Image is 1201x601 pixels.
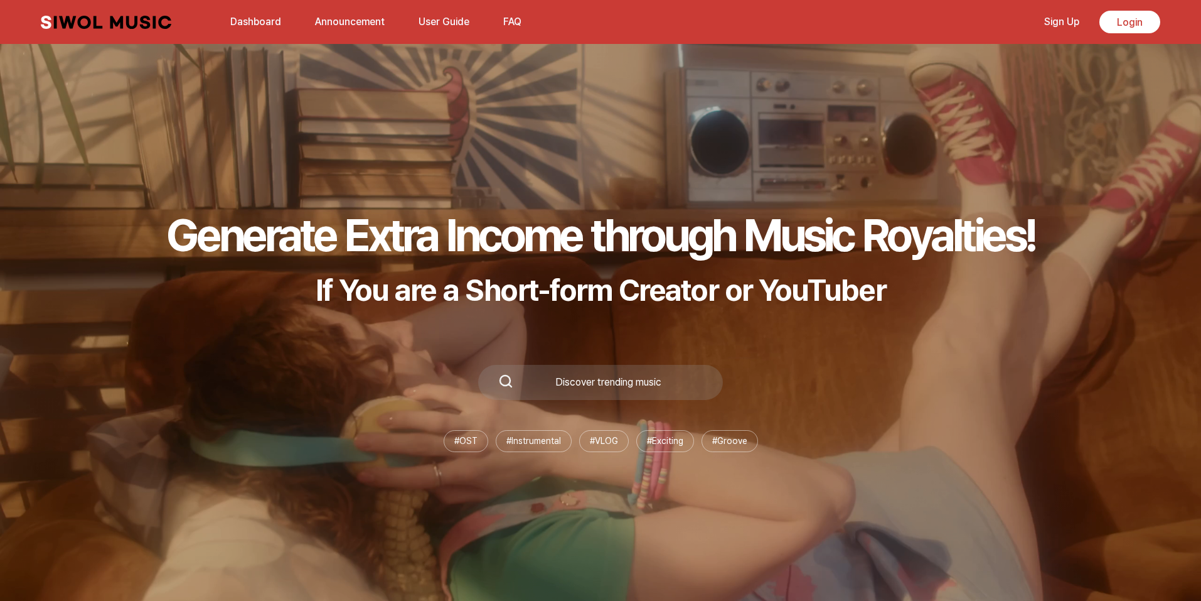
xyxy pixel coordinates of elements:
li: # OST [444,430,488,452]
div: Discover trending music [513,377,703,387]
li: # Exciting [636,430,694,452]
a: Login [1099,11,1160,33]
a: Sign Up [1037,8,1087,35]
li: # Groove [702,430,758,452]
h1: Generate Extra Income through Music Royalties! [166,208,1035,262]
a: Dashboard [223,8,289,35]
button: FAQ [496,7,529,37]
p: If You are a Short-form Creator or YouTuber [166,272,1035,308]
li: # VLOG [579,430,629,452]
a: User Guide [411,8,477,35]
li: # Instrumental [496,430,572,452]
a: Announcement [307,8,392,35]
